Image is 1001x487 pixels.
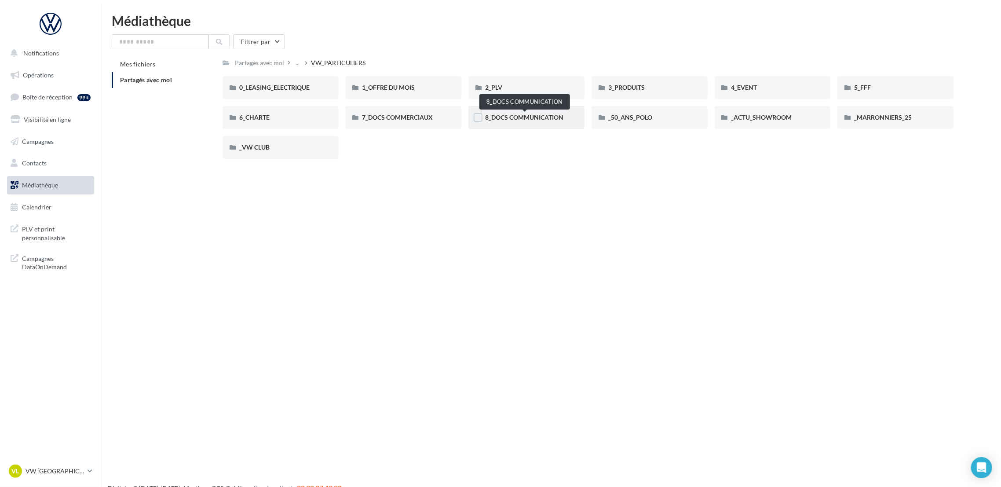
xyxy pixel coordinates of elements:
[5,220,96,245] a: PLV et print personnalisable
[5,132,96,151] a: Campagnes
[971,457,992,478] div: Open Intercom Messenger
[5,44,92,62] button: Notifications
[235,59,284,67] div: Partagés avec moi
[24,116,71,123] span: Visibilité en ligne
[854,84,871,91] span: 5_FFF
[120,60,155,68] span: Mes fichiers
[485,84,502,91] span: 2_PLV
[22,159,47,167] span: Contacts
[239,114,270,121] span: 6_CHARTE
[854,114,912,121] span: _MARRONNIERS_25
[5,198,96,216] a: Calendrier
[22,181,58,189] span: Médiathèque
[362,114,433,121] span: 7_DOCS COMMERCIAUX
[5,110,96,129] a: Visibilité en ligne
[22,137,54,145] span: Campagnes
[112,14,990,27] div: Médiathèque
[731,114,792,121] span: _ACTU_SHOWROOM
[239,84,310,91] span: 0_LEASING_ELECTRIQUE
[608,84,645,91] span: 3_PRODUITS
[26,467,84,476] p: VW [GEOGRAPHIC_DATA]
[239,143,270,151] span: _VW CLUB
[362,84,415,91] span: 1_OFFRE DU MOIS
[5,88,96,106] a: Boîte de réception99+
[731,84,757,91] span: 4_EVENT
[233,34,285,49] button: Filtrer par
[485,114,563,121] span: 8_DOCS COMMUNICATION
[311,59,365,67] div: VW_PARTICULIERS
[22,93,73,101] span: Boîte de réception
[5,154,96,172] a: Contacts
[5,176,96,194] a: Médiathèque
[608,114,652,121] span: _50_ANS_POLO
[120,76,172,84] span: Partagés avec moi
[5,249,96,275] a: Campagnes DataOnDemand
[5,66,96,84] a: Opérations
[23,49,59,57] span: Notifications
[7,463,94,480] a: VL VW [GEOGRAPHIC_DATA]
[22,223,91,242] span: PLV et print personnalisable
[12,467,19,476] span: VL
[294,57,301,69] div: ...
[77,94,91,101] div: 99+
[22,253,91,271] span: Campagnes DataOnDemand
[23,71,54,79] span: Opérations
[479,94,570,110] div: 8_DOCS COMMUNICATION
[22,203,51,211] span: Calendrier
